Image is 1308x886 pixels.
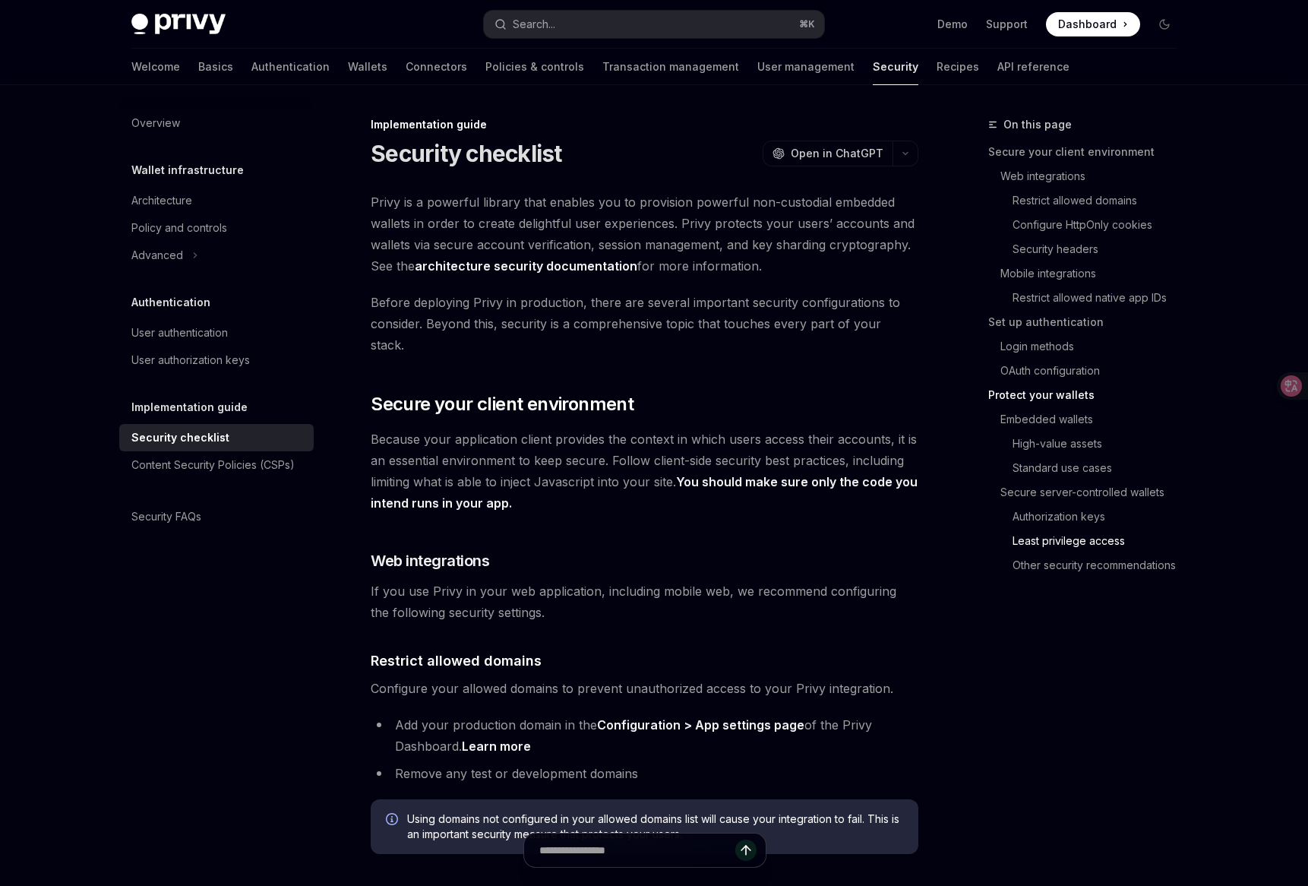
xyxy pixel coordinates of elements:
[937,49,979,85] a: Recipes
[1152,12,1177,36] button: Toggle dark mode
[873,49,918,85] a: Security
[997,49,1069,85] a: API reference
[131,219,227,237] div: Policy and controls
[1013,456,1189,480] a: Standard use cases
[371,678,918,699] span: Configure your allowed domains to prevent unauthorized access to your Privy integration.
[131,191,192,210] div: Architecture
[119,451,314,479] a: Content Security Policies (CSPs)
[119,109,314,137] a: Overview
[1058,17,1117,32] span: Dashboard
[131,398,248,416] h5: Implementation guide
[371,550,489,571] span: Web integrations
[1046,12,1140,36] a: Dashboard
[513,15,555,33] div: Search...
[1000,407,1189,432] a: Embedded wallets
[131,456,295,474] div: Content Security Policies (CSPs)
[1013,213,1189,237] a: Configure HttpOnly cookies
[119,214,314,242] a: Policy and controls
[799,18,815,30] span: ⌘ K
[1000,359,1189,383] a: OAuth configuration
[1013,505,1189,529] a: Authorization keys
[371,140,562,167] h1: Security checklist
[1013,553,1189,577] a: Other security recommendations
[371,763,918,784] li: Remove any test or development domains
[131,429,229,447] div: Security checklist
[602,49,739,85] a: Transaction management
[131,14,226,35] img: dark logo
[988,140,1189,164] a: Secure your client environment
[198,49,233,85] a: Basics
[763,141,893,166] button: Open in ChatGPT
[371,429,918,514] span: Because your application client provides the context in which users access their accounts, it is ...
[119,187,314,214] a: Architecture
[485,49,584,85] a: Policies & controls
[119,346,314,374] a: User authorization keys
[407,812,903,842] span: Using domains not configured in your allowed domains list will cause your integration to fail. Th...
[371,714,918,757] li: Add your production domain in the of the Privy Dashboard.
[1003,115,1072,134] span: On this page
[131,508,201,526] div: Security FAQs
[1000,261,1189,286] a: Mobile integrations
[988,310,1189,334] a: Set up authentication
[371,191,918,277] span: Privy is a powerful library that enables you to provision powerful non-custodial embedded wallets...
[415,258,637,274] a: architecture security documentation
[131,324,228,342] div: User authentication
[1013,286,1189,310] a: Restrict allowed native app IDs
[1000,480,1189,505] a: Secure server-controlled wallets
[1013,432,1189,456] a: High-value assets
[1013,529,1189,553] a: Least privilege access
[371,117,918,132] div: Implementation guide
[735,840,757,861] button: Send message
[406,49,467,85] a: Connectors
[131,293,210,312] h5: Authentication
[131,114,180,132] div: Overview
[119,424,314,451] a: Security checklist
[1000,164,1189,188] a: Web integrations
[462,739,531,755] a: Learn more
[937,17,968,32] a: Demo
[251,49,330,85] a: Authentication
[791,146,883,161] span: Open in ChatGPT
[757,49,855,85] a: User management
[131,161,244,179] h5: Wallet infrastructure
[371,292,918,356] span: Before deploying Privy in production, there are several important security configurations to cons...
[119,503,314,530] a: Security FAQs
[131,351,250,369] div: User authorization keys
[1013,237,1189,261] a: Security headers
[371,650,542,671] span: Restrict allowed domains
[348,49,387,85] a: Wallets
[131,246,183,264] div: Advanced
[371,581,918,623] span: If you use Privy in your web application, including mobile web, we recommend configuring the foll...
[597,717,804,733] a: Configuration > App settings page
[119,319,314,346] a: User authentication
[484,11,824,38] button: Search...⌘K
[1000,334,1189,359] a: Login methods
[988,383,1189,407] a: Protect your wallets
[986,17,1028,32] a: Support
[1013,188,1189,213] a: Restrict allowed domains
[131,49,180,85] a: Welcome
[371,392,633,416] span: Secure your client environment
[386,813,401,828] svg: Info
